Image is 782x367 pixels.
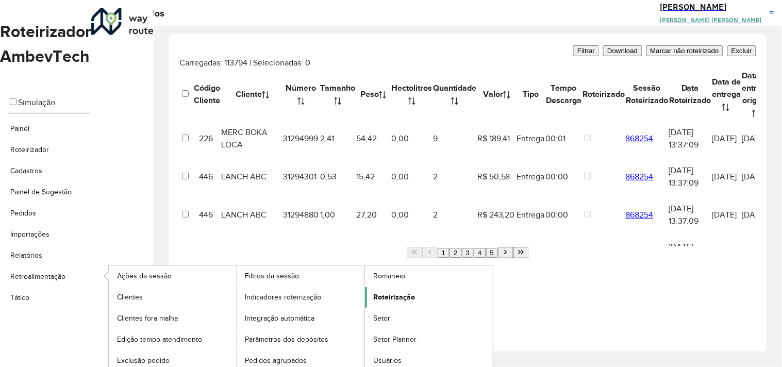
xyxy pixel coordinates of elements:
span: Tático [10,292,29,303]
a: Indicadores roteirização [237,287,365,308]
td: [DATE] [742,196,772,234]
span: Filtrar [577,47,595,55]
span: Ações da sessão [117,271,172,281]
a: [PERSON_NAME][PERSON_NAME] [PERSON_NAME] [660,1,782,25]
td: 0,99 [320,234,356,272]
td: [DATE] [742,120,772,158]
th: Tipo [517,69,545,120]
td: 27,20 [356,196,391,234]
td: Entrega [517,158,545,196]
th: Data Roteirizado [669,69,712,120]
td: Entrega [517,120,545,158]
td: [DATE] [712,158,742,196]
td: R$ 189,41 [477,120,517,158]
span: Download [607,47,638,55]
th: Tempo Descarga [545,69,582,120]
span: Edição tempo atendimento [117,334,202,345]
td: 0,00 [391,158,432,196]
td: R$ 50,58 [477,158,517,196]
td: 0,00 [391,234,432,272]
td: 00:01 [545,120,582,158]
th: Cliente [221,69,284,120]
span: Painel de Sugestão [10,187,72,197]
td: 226 [198,120,226,158]
a: Edição tempo atendimento [109,329,237,350]
th: Data de entrega [712,69,742,120]
td: 54,42 [356,120,391,158]
span: Integração automática [245,313,315,324]
a: Parâmetros dos depósitos [237,329,365,350]
label: Simulação [18,98,55,107]
span: Roteirização [373,292,415,303]
a: Setor Planner [365,329,493,350]
span: Clientes fora malha [117,313,178,324]
td: 0,53 [320,158,356,196]
span: Roteirizador [10,144,49,155]
a: Clientes [109,287,237,308]
td: 31294862 [282,234,320,272]
button: First Page [407,247,422,258]
th: Quantidade [432,69,477,120]
td: MERC BOKA LOCA [221,120,284,158]
td: 446 [198,158,226,196]
div: Carregadas: 113794 | Selecionadas: 0 [179,57,756,69]
td: Entrega [517,196,545,234]
td: MERC KIKO [221,234,284,272]
a: Filtros da sessão [237,266,365,287]
td: [DATE] 13:37:09 [669,234,712,272]
span: Filtros da sessão [245,271,300,281]
a: Setor [365,308,493,329]
th: Sessão Roteirizado [625,69,669,120]
td: 31294999 [282,120,320,158]
button: 3 [462,248,474,258]
span: [PERSON_NAME] [PERSON_NAME] [660,16,762,24]
td: LANCH ABC [221,158,284,196]
td: [DATE] [742,158,772,196]
span: Cadastros [10,165,42,176]
th: Peso [356,69,391,120]
td: 2 [432,158,477,196]
td: 446 [198,196,226,234]
h3: [PERSON_NAME] [660,1,762,13]
button: Last Page [513,247,529,258]
td: [DATE] [712,196,742,234]
a: Integração automática [237,308,365,329]
td: [DATE] 13:37:09 [669,196,712,234]
button: Previous Page [422,247,438,258]
td: R$ 243,20 [477,196,517,234]
button: 4 [474,248,486,258]
button: 1 [438,248,450,258]
a: 868254 [626,172,654,181]
th: Data de entrega original [742,69,772,120]
td: 0,00 [391,196,432,234]
a: 868254 [626,210,654,219]
th: Valor [477,69,517,120]
span: Retroalimentação [10,271,65,282]
td: 2,41 [320,120,356,158]
span: Parâmetros dos depósitos [245,334,329,345]
span: Pedidos agrupados [245,355,307,366]
a: Clientes fora malha [109,308,237,329]
button: 5 [486,248,498,258]
td: LANCH ABC [221,196,284,234]
td: 00:00 [545,158,582,196]
a: 868254 [626,134,654,143]
th: Hectolitros [391,69,432,120]
span: Setor Planner [373,334,417,345]
span: Marcar não roteirizado [651,47,719,55]
td: [DATE] [712,234,742,272]
td: 31294880 [282,196,320,234]
button: Filtrar [573,45,599,56]
span: Exclusão pedido [117,355,170,366]
td: 00:00 [545,234,582,272]
button: Download [603,45,642,56]
button: Marcar não roteirizado [646,45,723,56]
td: 0,00 [391,120,432,158]
span: Painel [10,123,29,134]
td: 31294301 [282,158,320,196]
a: Roteirização [365,287,493,308]
td: 00:00 [545,196,582,234]
span: Romaneio [373,271,405,281]
td: 2 [432,196,477,234]
button: 2 [450,248,461,258]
